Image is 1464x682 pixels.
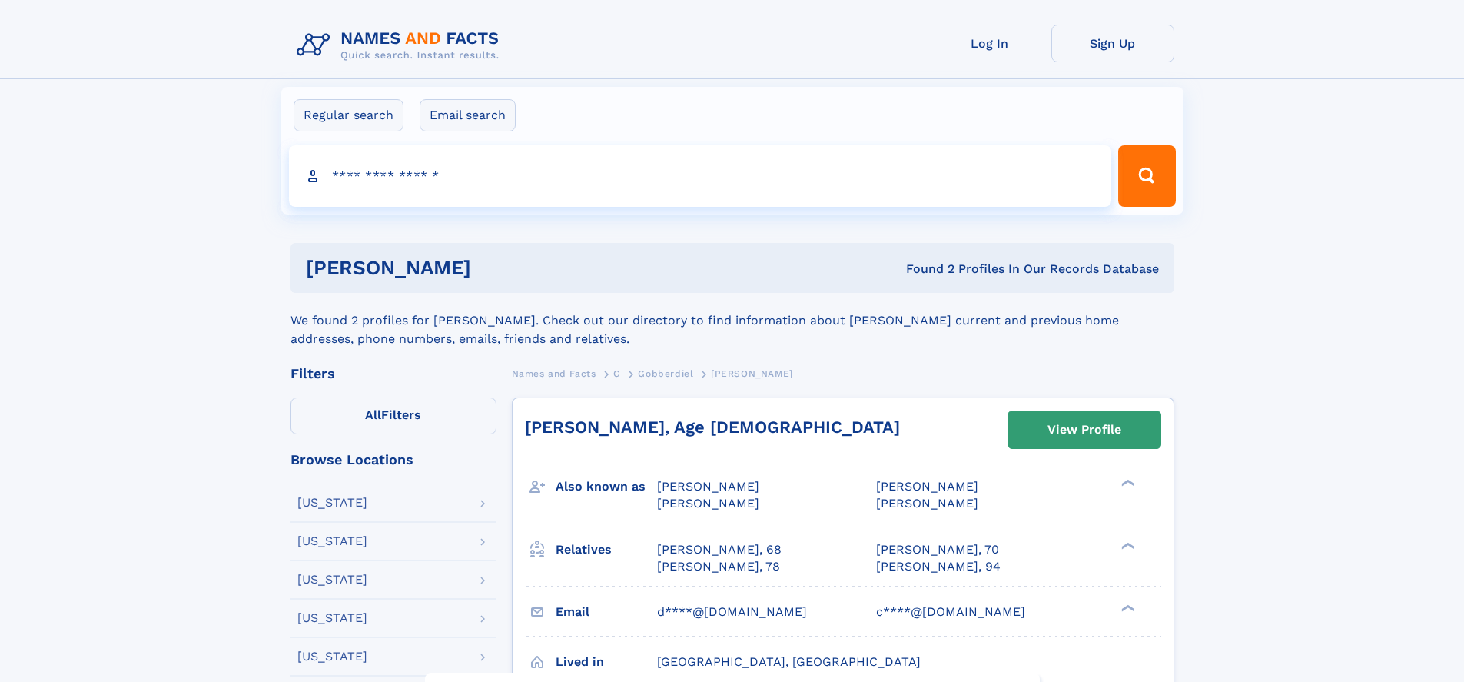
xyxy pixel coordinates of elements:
[1117,478,1136,488] div: ❯
[556,649,657,675] h3: Lived in
[1047,412,1121,447] div: View Profile
[689,261,1159,278] div: Found 2 Profiles In Our Records Database
[1118,145,1175,207] button: Search Button
[420,99,516,131] label: Email search
[290,293,1174,348] div: We found 2 profiles for [PERSON_NAME]. Check out our directory to find information about [PERSON_...
[876,496,978,511] span: [PERSON_NAME]
[297,574,367,586] div: [US_STATE]
[294,99,403,131] label: Regular search
[711,368,793,379] span: [PERSON_NAME]
[297,650,367,663] div: [US_STATE]
[306,258,689,278] h1: [PERSON_NAME]
[365,408,381,422] span: All
[928,25,1051,62] a: Log In
[297,612,367,624] div: [US_STATE]
[512,364,596,383] a: Names and Facts
[876,479,978,494] span: [PERSON_NAME]
[297,497,367,509] div: [US_STATE]
[638,368,693,379] span: Gobberdiel
[657,558,780,575] a: [PERSON_NAME], 78
[297,535,367,547] div: [US_STATE]
[657,654,921,669] span: [GEOGRAPHIC_DATA], [GEOGRAPHIC_DATA]
[556,537,657,563] h3: Relatives
[876,558,1001,575] a: [PERSON_NAME], 94
[289,145,1112,207] input: search input
[1117,603,1136,613] div: ❯
[290,367,496,381] div: Filters
[657,479,759,494] span: [PERSON_NAME]
[638,364,693,383] a: Gobberdiel
[525,418,900,437] a: [PERSON_NAME], Age [DEMOGRAPHIC_DATA]
[613,368,621,379] span: G
[1008,411,1160,448] a: View Profile
[657,541,782,558] a: [PERSON_NAME], 68
[290,453,496,467] div: Browse Locations
[1051,25,1174,62] a: Sign Up
[1117,541,1136,551] div: ❯
[556,599,657,625] h3: Email
[290,25,512,66] img: Logo Names and Facts
[556,474,657,500] h3: Also known as
[613,364,621,383] a: G
[290,398,496,434] label: Filters
[876,541,999,558] a: [PERSON_NAME], 70
[657,496,759,511] span: [PERSON_NAME]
